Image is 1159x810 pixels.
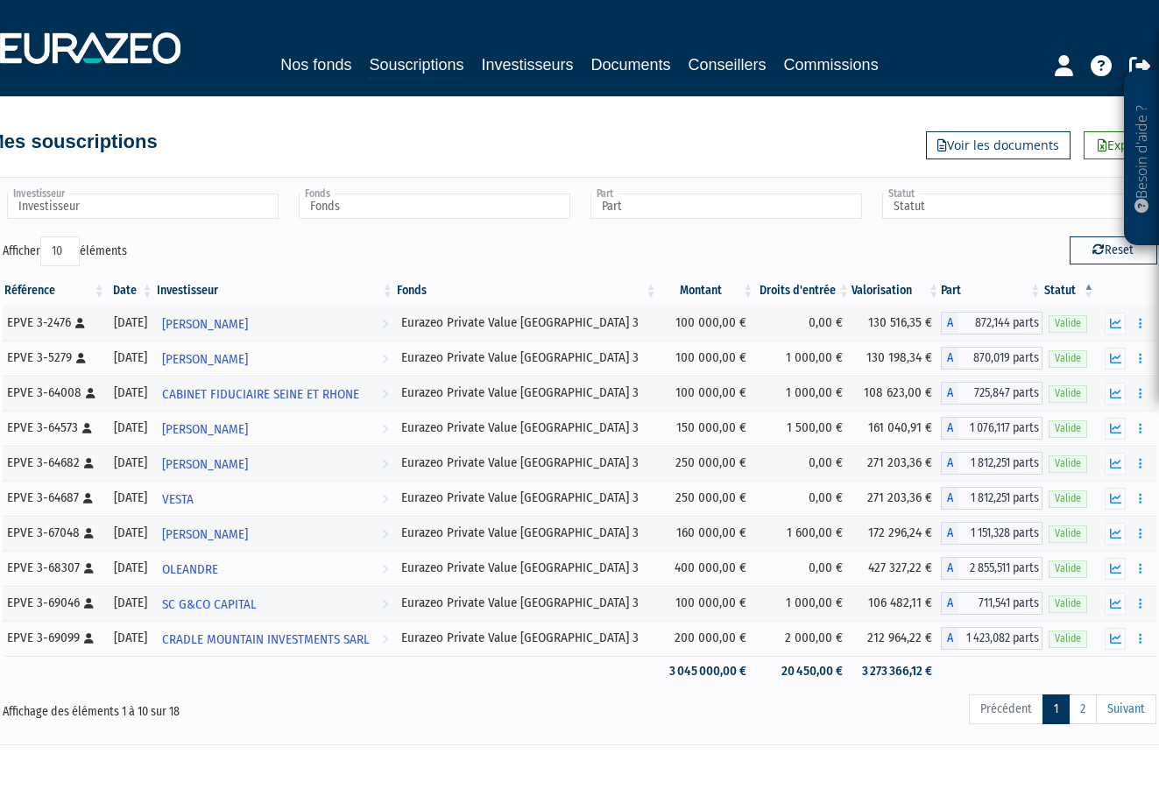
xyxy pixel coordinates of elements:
[382,623,388,656] i: Voir l'investisseur
[689,53,767,77] a: Conseillers
[941,627,958,650] span: A
[658,306,755,341] td: 100 000,00 €
[401,454,653,472] div: Eurazeo Private Value [GEOGRAPHIC_DATA] 3
[7,524,101,542] div: EPVE 3-67048
[113,489,149,507] div: [DATE]
[1070,236,1157,264] button: Reset
[7,454,101,472] div: EPVE 3-64682
[401,384,653,402] div: Eurazeo Private Value [GEOGRAPHIC_DATA] 3
[941,452,1042,475] div: A - Eurazeo Private Value Europe 3
[107,276,155,306] th: Date: activer pour trier la colonne par ordre croissant
[113,524,149,542] div: [DATE]
[958,452,1042,475] span: 1 812,251 parts
[7,559,101,577] div: EPVE 3-68307
[401,594,653,612] div: Eurazeo Private Value [GEOGRAPHIC_DATA] 3
[941,276,1042,306] th: Part: activer pour trier la colonne par ordre croissant
[852,586,941,621] td: 106 482,11 €
[7,594,101,612] div: EPVE 3-69046
[382,588,388,621] i: Voir l'investisseur
[1049,385,1087,402] span: Valide
[755,656,852,687] td: 20 450,00 €
[86,388,95,398] i: [Français] Personne physique
[852,446,941,481] td: 271 203,36 €
[3,276,107,306] th: Référence : activer pour trier la colonne par ordre croissant
[658,481,755,516] td: 250 000,00 €
[382,413,388,446] i: Voir l'investisseur
[755,551,852,586] td: 0,00 €
[1049,525,1087,542] span: Valide
[155,446,395,481] a: [PERSON_NAME]
[155,516,395,551] a: [PERSON_NAME]
[941,592,958,615] span: A
[113,384,149,402] div: [DATE]
[162,448,248,481] span: [PERSON_NAME]
[658,586,755,621] td: 100 000,00 €
[280,53,351,77] a: Nos fonds
[3,236,127,266] label: Afficher éléments
[958,522,1042,545] span: 1 151,328 parts
[382,483,388,516] i: Voir l'investisseur
[958,592,1042,615] span: 711,541 parts
[401,419,653,437] div: Eurazeo Private Value [GEOGRAPHIC_DATA] 3
[84,598,94,609] i: [Français] Personne physique
[162,378,359,411] span: CABINET FIDUCIAIRE SEINE ET RHONE
[755,276,852,306] th: Droits d'entrée: activer pour trier la colonne par ordre croissant
[958,347,1042,370] span: 870,019 parts
[155,276,395,306] th: Investisseur: activer pour trier la colonne par ordre croissant
[84,528,94,539] i: [Français] Personne physique
[1049,350,1087,367] span: Valide
[658,376,755,411] td: 100 000,00 €
[658,411,755,446] td: 150 000,00 €
[401,489,653,507] div: Eurazeo Private Value [GEOGRAPHIC_DATA] 3
[382,553,388,586] i: Voir l'investisseur
[755,516,852,551] td: 1 600,00 €
[162,343,248,376] span: [PERSON_NAME]
[926,131,1071,159] a: Voir les documents
[84,563,94,574] i: [Français] Personne physique
[113,559,149,577] div: [DATE]
[401,559,653,577] div: Eurazeo Private Value [GEOGRAPHIC_DATA] 3
[958,557,1042,580] span: 2 855,511 parts
[658,446,755,481] td: 250 000,00 €
[941,312,1042,335] div: A - Eurazeo Private Value Europe 3
[755,481,852,516] td: 0,00 €
[113,454,149,472] div: [DATE]
[382,378,388,411] i: Voir l'investisseur
[162,308,248,341] span: [PERSON_NAME]
[852,276,941,306] th: Valorisation: activer pour trier la colonne par ordre croissant
[1049,315,1087,332] span: Valide
[958,382,1042,405] span: 725,847 parts
[382,448,388,481] i: Voir l'investisseur
[941,452,958,475] span: A
[83,493,93,504] i: [Français] Personne physique
[755,341,852,376] td: 1 000,00 €
[40,236,80,266] select: Afficheréléments
[1049,630,1087,647] span: Valide
[3,693,469,721] div: Affichage des éléments 1 à 10 sur 18
[84,633,94,644] i: [Français] Personne physique
[401,349,653,367] div: Eurazeo Private Value [GEOGRAPHIC_DATA] 3
[941,592,1042,615] div: A - Eurazeo Private Value Europe 3
[941,522,1042,545] div: A - Eurazeo Private Value Europe 3
[113,419,149,437] div: [DATE]
[113,594,149,612] div: [DATE]
[958,627,1042,650] span: 1 423,082 parts
[958,417,1042,440] span: 1 076,117 parts
[1049,490,1087,507] span: Valide
[941,347,1042,370] div: A - Eurazeo Private Value Europe 3
[941,417,1042,440] div: A - Eurazeo Private Value Europe 3
[941,382,1042,405] div: A - Eurazeo Private Value Europe 3
[852,516,941,551] td: 172 296,24 €
[755,586,852,621] td: 1 000,00 €
[941,382,958,405] span: A
[481,53,573,77] a: Investisseurs
[76,353,86,363] i: [Français] Personne physique
[162,483,194,516] span: VESTA
[658,276,755,306] th: Montant: activer pour trier la colonne par ordre croissant
[658,341,755,376] td: 100 000,00 €
[382,518,388,551] i: Voir l'investisseur
[155,481,395,516] a: VESTA
[755,446,852,481] td: 0,00 €
[401,313,653,332] div: Eurazeo Private Value [GEOGRAPHIC_DATA] 3
[958,487,1042,510] span: 1 812,251 parts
